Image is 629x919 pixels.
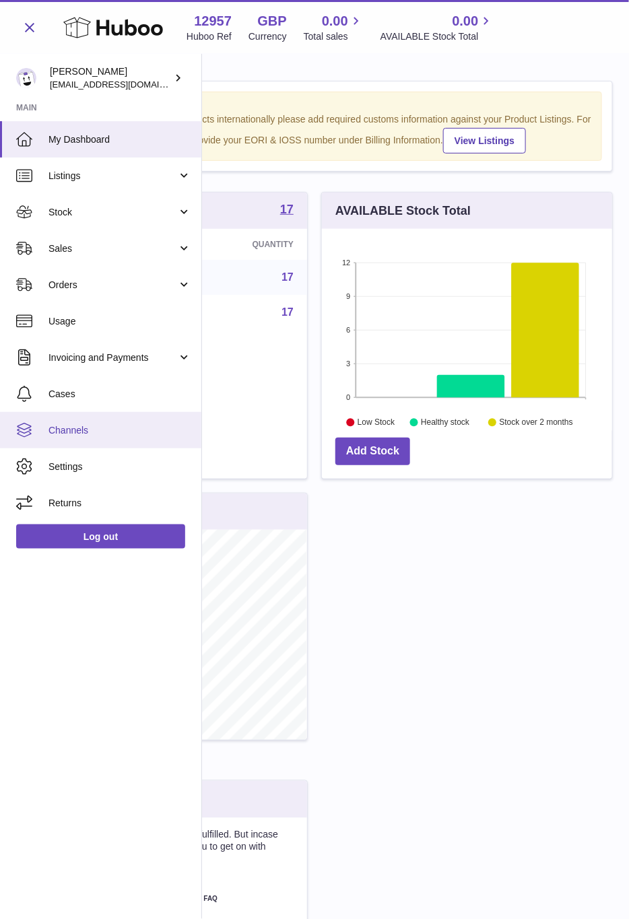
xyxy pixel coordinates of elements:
[500,418,573,428] text: Stock over 2 months
[452,12,478,30] span: 0.00
[280,203,294,218] a: 17
[335,203,471,219] h3: AVAILABLE Stock Total
[282,271,294,283] a: 17
[194,12,232,30] strong: 12957
[34,113,595,154] div: If you're planning on sending your products internationally please add required customs informati...
[346,393,350,401] text: 0
[421,418,470,428] text: Healthy stock
[257,12,286,30] strong: GBP
[16,68,36,88] img: internalAdmin-12957@internal.huboo.com
[249,30,287,43] div: Currency
[335,438,410,465] a: Add Stock
[48,206,177,219] span: Stock
[50,65,171,91] div: [PERSON_NAME]
[48,170,177,182] span: Listings
[280,203,294,215] strong: 17
[48,279,177,292] span: Orders
[173,229,307,260] th: Quantity
[48,388,191,401] span: Cases
[304,12,364,43] a: 0.00 Total sales
[322,12,348,30] span: 0.00
[346,292,350,300] text: 9
[34,99,595,112] strong: Notice
[358,418,395,428] text: Low Stock
[346,326,350,334] text: 6
[48,424,191,437] span: Channels
[342,259,350,267] text: 12
[304,30,364,43] span: Total sales
[282,306,294,318] a: 17
[380,12,494,43] a: 0.00 AVAILABLE Stock Total
[48,351,177,364] span: Invoicing and Payments
[16,524,185,549] a: Log out
[48,497,191,510] span: Returns
[380,30,494,43] span: AVAILABLE Stock Total
[169,887,288,912] a: FAQ
[48,315,191,328] span: Usage
[443,128,526,154] a: View Listings
[346,360,350,368] text: 3
[187,30,232,43] div: Huboo Ref
[48,242,177,255] span: Sales
[48,133,191,146] span: My Dashboard
[50,79,198,90] span: [EMAIL_ADDRESS][DOMAIN_NAME]
[204,895,218,904] span: FAQ
[48,461,191,473] span: Settings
